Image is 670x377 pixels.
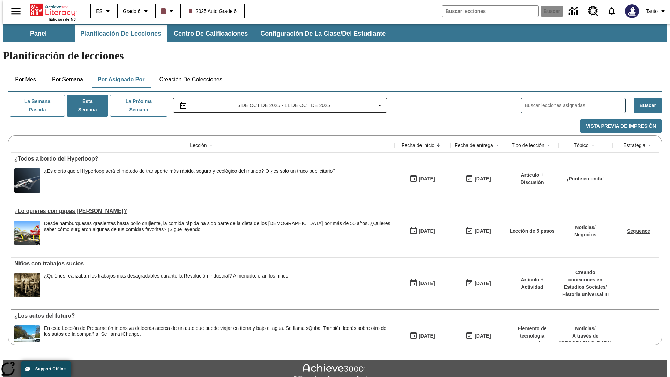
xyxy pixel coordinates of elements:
a: ¿Los autos del futuro? , Lecciones [14,313,391,319]
div: En esta Lección de Preparación intensiva de leerás acerca de un auto que puede viajar en tierra y... [44,325,391,350]
span: Planificación de lecciones [80,30,161,38]
button: 07/11/25: Primer día en que estuvo disponible la lección [407,277,437,290]
div: [DATE] [475,332,491,340]
div: [DATE] [419,175,435,183]
p: Elemento de tecnología mejorada [509,325,555,347]
span: Grado 6 [123,8,141,15]
button: Lenguaje: ES, Selecciona un idioma [93,5,115,17]
button: 07/14/25: Primer día en que estuvo disponible la lección [407,224,437,238]
a: Niños con trabajos sucios, Lecciones [14,260,391,267]
div: Estrategia [623,142,645,149]
p: Noticias / [574,224,596,231]
div: ¿Todos a bordo del Hyperloop? [14,156,391,162]
div: Desde hamburguesas grasientas hasta pollo crujiente, la comida rápida ha sido parte de la dieta d... [44,221,391,232]
a: Sequence [627,228,650,234]
span: Configuración de la clase/del estudiante [260,30,386,38]
button: La próxima semana [110,95,167,117]
img: foto en blanco y negro de dos niños parados sobre una pieza de maquinaria pesada [14,273,40,297]
svg: Collapse Date Range Filter [375,101,384,110]
button: La semana pasada [10,95,65,117]
div: [DATE] [475,175,491,183]
button: 11/30/25: Último día en que podrá accederse la lección [463,277,493,290]
div: En esta Lección de Preparación intensiva de [44,325,391,337]
div: Fecha de inicio [402,142,434,149]
input: Buscar lecciones asignadas [525,101,625,111]
button: 07/21/25: Primer día en que estuvo disponible la lección [407,172,437,185]
p: Artículo + Discusión [509,171,555,186]
div: ¿Es cierto que el Hyperloop será el método de transporte más rápido, seguro y ecológico del mundo... [44,168,335,193]
button: Seleccione el intervalo de fechas opción del menú [176,101,384,110]
p: ¡Ponte en onda! [567,175,604,183]
span: 5 de oct de 2025 - 11 de oct de 2025 [237,102,330,109]
button: Sort [646,141,654,149]
div: Desde hamburguesas grasientas hasta pollo crujiente, la comida rápida ha sido parte de la dieta d... [44,221,391,245]
button: Sort [434,141,443,149]
button: El color de la clase es café oscuro. Cambiar el color de la clase. [158,5,178,17]
span: Edición de NJ [49,17,76,21]
input: Buscar campo [442,6,538,17]
button: Sort [493,141,501,149]
div: ¿Quiénes realizaban los trabajos más desagradables durante la Revolución Industrial? A menudo, er... [44,273,290,279]
div: Portada [30,2,76,21]
a: Portada [30,3,76,17]
a: Notificaciones [603,2,621,20]
div: Subbarra de navegación [3,25,392,42]
span: Centro de calificaciones [174,30,248,38]
p: A través de [GEOGRAPHIC_DATA] [559,332,612,347]
img: Uno de los primeros locales de McDonald's, con el icónico letrero rojo y los arcos amarillos. [14,221,40,245]
img: Avatar [625,4,639,18]
button: 07/20/26: Último día en que podrá accederse la lección [463,224,493,238]
p: Noticias / [559,325,612,332]
div: [DATE] [419,332,435,340]
button: Buscar [634,98,662,113]
div: [DATE] [475,227,491,236]
span: Panel [30,30,47,38]
div: [DATE] [419,279,435,288]
p: Historia universal III [562,291,609,298]
button: Escoja un nuevo avatar [621,2,643,20]
img: Representación artística del vehículo Hyperloop TT entrando en un túnel [14,168,40,193]
span: 2025 Auto Grade 6 [189,8,237,15]
p: Lección de 5 pasos [509,228,554,235]
div: Tópico [574,142,588,149]
button: Por semana [46,71,89,88]
button: Sort [207,141,215,149]
button: Centro de calificaciones [168,25,253,42]
testabrev: leerás acerca de un auto que puede viajar en tierra y bajo el agua. Se llama sQuba. También leerá... [44,325,386,337]
button: Sort [589,141,597,149]
button: Planificación de lecciones [75,25,167,42]
a: Centro de información [565,2,584,21]
div: [DATE] [419,227,435,236]
div: ¿Quiénes realizaban los trabajos más desagradables durante la Revolución Industrial? A menudo, er... [44,273,290,297]
button: 08/01/26: Último día en que podrá accederse la lección [463,329,493,342]
div: Fecha de entrega [455,142,493,149]
button: Panel [3,25,73,42]
button: Vista previa de impresión [580,119,662,133]
button: 07/01/25: Primer día en que estuvo disponible la lección [407,329,437,342]
span: ES [96,8,103,15]
p: Creando conexiones en Estudios Sociales / [562,269,609,291]
button: Grado: Grado 6, Elige un grado [120,5,153,17]
p: Negocios [574,231,596,238]
h1: Planificación de lecciones [3,49,667,62]
div: Subbarra de navegación [3,24,667,42]
button: Configuración de la clase/del estudiante [255,25,391,42]
span: Support Offline [35,367,66,371]
button: Support Offline [21,361,71,377]
a: Centro de recursos, Se abrirá en una pestaña nueva. [584,2,603,21]
div: ¿Los autos del futuro? [14,313,391,319]
button: Esta semana [67,95,108,117]
button: Creación de colecciones [154,71,228,88]
a: ¿Todos a bordo del Hyperloop?, Lecciones [14,156,391,162]
p: Artículo + Actividad [509,276,555,291]
div: Niños con trabajos sucios [14,260,391,267]
img: Un automóvil de alta tecnología flotando en el agua. [14,325,40,350]
span: Tauto [646,8,658,15]
div: Lección [190,142,207,149]
button: 06/30/26: Último día en que podrá accederse la lección [463,172,493,185]
div: [DATE] [475,279,491,288]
